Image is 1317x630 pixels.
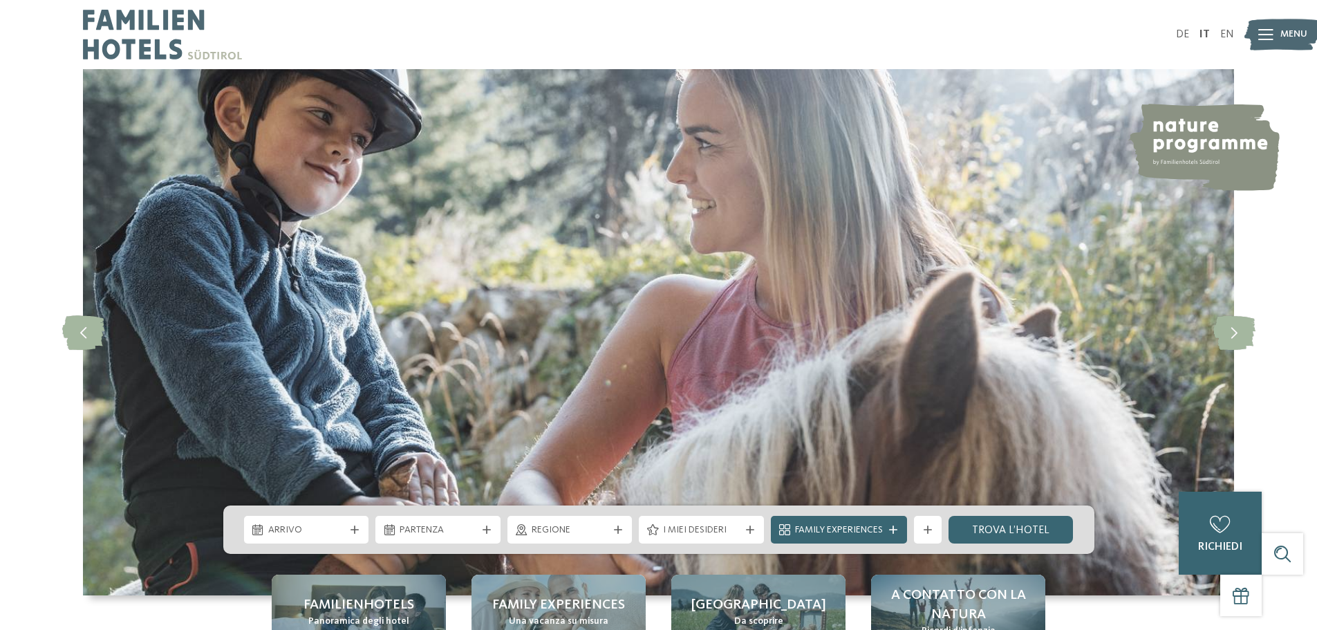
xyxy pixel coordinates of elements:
span: I miei desideri [663,524,740,537]
span: Family experiences [492,595,625,615]
img: nature programme by Familienhotels Südtirol [1128,104,1280,191]
span: Partenza [400,524,476,537]
a: trova l’hotel [949,516,1074,544]
a: EN [1220,29,1234,40]
span: A contatto con la natura [885,586,1031,624]
img: Family hotel Alto Adige: the happy family places! [83,69,1234,595]
span: Menu [1280,28,1307,41]
span: Family Experiences [795,524,883,537]
span: Una vacanza su misura [509,615,608,629]
span: Arrivo [268,524,345,537]
a: richiedi [1179,492,1262,575]
span: richiedi [1198,541,1242,553]
span: Regione [532,524,608,537]
span: [GEOGRAPHIC_DATA] [691,595,826,615]
a: IT [1199,29,1210,40]
span: Panoramica degli hotel [308,615,409,629]
span: Da scoprire [734,615,783,629]
a: DE [1176,29,1189,40]
span: Familienhotels [303,595,414,615]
